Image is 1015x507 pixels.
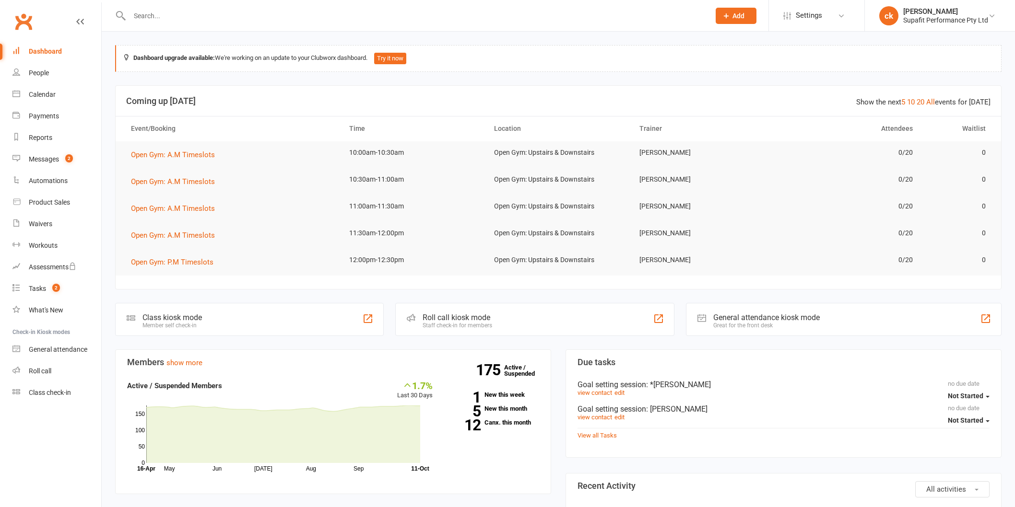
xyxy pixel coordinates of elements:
[131,177,215,186] span: Open Gym: A.M Timeslots
[578,357,990,367] h3: Due tasks
[447,390,481,404] strong: 1
[921,195,994,218] td: 0
[126,96,991,106] h3: Coming up [DATE]
[29,134,52,141] div: Reports
[127,357,539,367] h3: Members
[504,357,546,384] a: 175Active / Suspended
[948,416,983,424] span: Not Started
[926,485,966,494] span: All activities
[12,149,101,170] a: Messages 2
[397,380,433,391] div: 1.7%
[578,404,990,414] div: Goal setting session
[447,392,539,398] a: 1New this week
[631,195,776,218] td: [PERSON_NAME]
[29,47,62,55] div: Dashboard
[341,116,486,141] th: Time
[12,62,101,84] a: People
[776,168,921,191] td: 0/20
[131,256,220,268] button: Open Gym: P.M Timeslots
[127,381,222,390] strong: Active / Suspended Members
[29,69,49,77] div: People
[631,141,776,164] td: [PERSON_NAME]
[127,9,703,23] input: Search...
[12,170,101,192] a: Automations
[12,10,35,34] a: Clubworx
[447,405,539,412] a: 5New this month
[948,412,990,429] button: Not Started
[133,54,215,61] strong: Dashboard upgrade available:
[901,98,905,106] a: 5
[447,418,481,432] strong: 12
[903,7,988,16] div: [PERSON_NAME]
[485,195,631,218] td: Open Gym: Upstairs & Downstairs
[142,322,202,329] div: Member self check-in
[614,414,625,421] a: edit
[631,249,776,271] td: [PERSON_NAME]
[341,168,486,191] td: 10:30am-11:00am
[948,392,983,400] span: Not Started
[131,258,213,266] span: Open Gym: P.M Timeslots
[732,12,744,20] span: Add
[341,195,486,218] td: 11:00am-11:30am
[341,141,486,164] td: 10:00am-10:30am
[29,242,58,249] div: Workouts
[776,141,921,164] td: 0/20
[65,154,73,162] span: 2
[12,278,101,300] a: Tasks 2
[12,127,101,149] a: Reports
[921,116,994,141] th: Waitlist
[12,360,101,382] a: Roll call
[776,222,921,244] td: 0/20
[614,389,625,396] a: edit
[29,263,76,271] div: Assessments
[447,419,539,426] a: 12Canx. this month
[447,404,481,418] strong: 5
[631,222,776,244] td: [PERSON_NAME]
[131,176,222,187] button: Open Gym: A.M Timeslots
[485,222,631,244] td: Open Gym: Upstairs & Downstairs
[12,235,101,256] a: Workouts
[52,284,60,292] span: 2
[713,322,820,329] div: Great for the front desk
[131,150,215,159] span: Open Gym: A.M Timeslots
[12,84,101,105] a: Calendar
[921,141,994,164] td: 0
[485,249,631,271] td: Open Gym: Upstairs & Downstairs
[341,249,486,271] td: 12:00pm-12:30pm
[131,231,215,240] span: Open Gym: A.M Timeslots
[796,5,822,26] span: Settings
[142,313,202,322] div: Class kiosk mode
[115,45,1002,72] div: We're working on an update to your Clubworx dashboard.
[12,382,101,403] a: Class kiosk mode
[12,256,101,278] a: Assessments
[578,481,990,491] h3: Recent Activity
[776,249,921,271] td: 0/20
[631,116,776,141] th: Trainer
[485,168,631,191] td: Open Gym: Upstairs & Downstairs
[29,220,52,228] div: Waivers
[131,204,215,213] span: Open Gym: A.M Timeslots
[476,363,504,377] strong: 175
[374,53,406,64] button: Try it now
[578,389,612,396] a: view contact
[29,155,59,163] div: Messages
[423,313,492,322] div: Roll call kiosk mode
[917,98,924,106] a: 20
[907,98,915,106] a: 10
[423,322,492,329] div: Staff check-in for members
[578,414,612,421] a: view contact
[921,168,994,191] td: 0
[12,105,101,127] a: Payments
[879,6,898,25] div: ck
[646,380,711,389] span: : *[PERSON_NAME]
[12,339,101,360] a: General attendance kiosk mode
[29,198,70,206] div: Product Sales
[12,192,101,213] a: Product Sales
[29,91,56,98] div: Calendar
[578,380,990,389] div: Goal setting session
[631,168,776,191] td: [PERSON_NAME]
[716,8,756,24] button: Add
[856,96,991,108] div: Show the next events for [DATE]
[915,481,990,497] button: All activities
[485,116,631,141] th: Location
